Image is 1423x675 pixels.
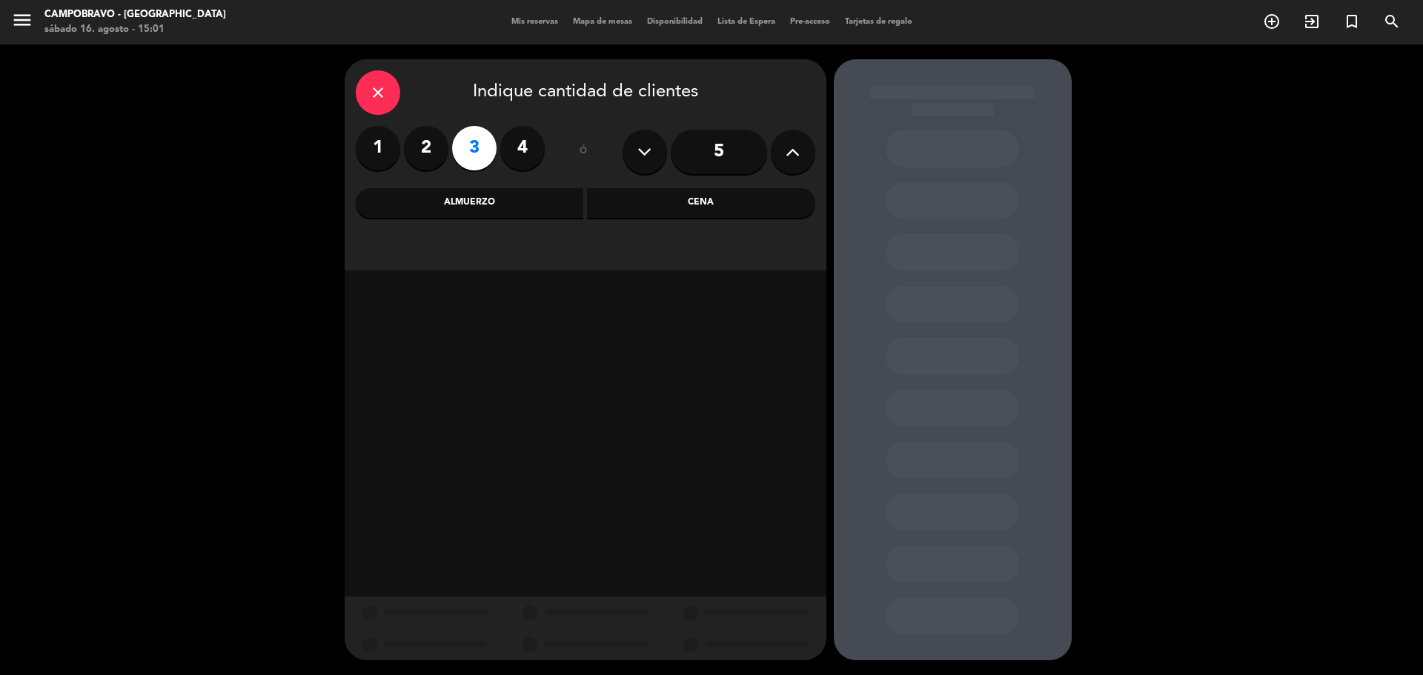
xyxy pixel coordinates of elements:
[452,126,497,170] label: 3
[1303,13,1321,30] i: exit_to_app
[1263,13,1281,30] i: add_circle_outline
[504,18,565,26] span: Mis reservas
[710,18,783,26] span: Lista de Espera
[1343,13,1361,30] i: turned_in_not
[11,9,33,31] i: menu
[44,22,226,37] div: sábado 16. agosto - 15:01
[356,126,400,170] label: 1
[640,18,710,26] span: Disponibilidad
[44,7,226,22] div: Campobravo - [GEOGRAPHIC_DATA]
[356,188,584,218] div: Almuerzo
[587,188,815,218] div: Cena
[369,84,387,102] i: close
[404,126,448,170] label: 2
[560,126,608,178] div: ó
[1383,13,1401,30] i: search
[356,70,815,115] div: Indique cantidad de clientes
[11,9,33,36] button: menu
[500,126,545,170] label: 4
[565,18,640,26] span: Mapa de mesas
[837,18,920,26] span: Tarjetas de regalo
[783,18,837,26] span: Pre-acceso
